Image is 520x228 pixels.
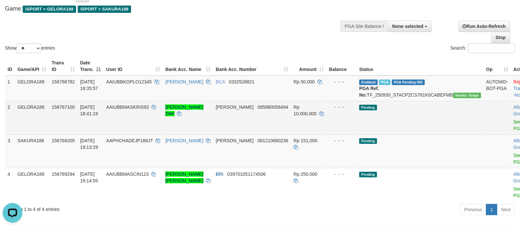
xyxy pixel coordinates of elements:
[458,21,510,32] a: Run Auto-Refresh
[77,57,103,76] th: Date Trans.: activate to sort column descending
[392,80,425,85] span: PGA Pending
[291,57,327,76] th: Amount: activate to sort column ascending
[229,79,255,84] span: Copy 0332528821 to clipboard
[484,76,511,101] td: AUTOWD-BOT-PGA
[165,104,203,116] a: [PERSON_NAME] DWI
[258,104,288,110] span: Copy 085880058494 to clipboard
[106,104,149,110] span: AAIUBBMASKRIS92
[106,79,152,84] span: AAIUBBKOPLO12345
[15,101,49,134] td: GELORA188
[326,57,357,76] th: Balance
[52,79,75,84] span: 156766782
[294,104,317,116] span: Rp 10.000.000
[15,134,49,168] td: SAKURA188
[5,43,55,53] label: Show entries
[258,138,288,143] span: Copy 081210680236 to clipboard
[16,43,41,53] select: Showentries
[52,138,75,143] span: 156769205
[216,138,254,143] span: [PERSON_NAME]
[388,21,432,32] button: None selected
[216,104,254,110] span: [PERSON_NAME]
[294,171,317,177] span: Rp 250.000
[329,137,354,144] div: - - -
[5,6,340,12] h4: Game:
[329,171,354,177] div: - - -
[359,138,377,144] span: Pending
[359,80,378,85] span: Grabbed
[294,79,315,84] span: Rp 50.000
[106,138,153,143] span: AAPHCHADEJP188JT
[392,24,424,29] span: None selected
[78,6,131,13] span: ISPORT > SAKURA188
[329,104,354,110] div: - - -
[294,138,317,143] span: Rp 151.000
[165,138,203,143] a: [PERSON_NAME]
[52,104,75,110] span: 156767100
[106,171,149,177] span: AAIUBBMASCIN123
[5,101,15,134] td: 2
[359,86,379,98] b: PGA Ref. No:
[359,105,377,110] span: Pending
[15,57,49,76] th: Game/API: activate to sort column ascending
[52,171,75,177] span: 156769294
[329,79,354,85] div: - - -
[165,171,203,183] a: [PERSON_NAME] [PERSON_NAME]
[379,80,391,85] span: Marked by aquricky
[227,171,266,177] span: Copy 039701051174506 to clipboard
[15,76,49,101] td: GELORA188
[80,171,98,183] span: [DATE] 19:14:55
[357,57,483,76] th: Status
[5,134,15,168] td: 3
[357,76,483,101] td: TF_250930_STACPZCS761K0CABEFMB
[5,203,212,213] div: Showing 1 to 4 of 4 entries
[5,168,15,201] td: 4
[49,57,77,76] th: Trans ID: activate to sort column ascending
[5,76,15,101] td: 1
[165,79,203,84] a: [PERSON_NAME]
[451,43,515,53] label: Search:
[453,93,481,98] span: Vendor URL: https://settle31.1velocity.biz
[23,6,76,13] span: ISPORT > GELORA188
[484,57,511,76] th: Op: activate to sort column ascending
[468,43,515,53] input: Search:
[341,21,388,32] div: PGA Site Balance /
[80,79,98,91] span: [DATE] 18:35:57
[359,172,377,177] span: Pending
[3,3,22,22] button: Open LiveChat chat widget
[163,57,213,76] th: Bank Acc. Name: activate to sort column ascending
[460,204,486,215] a: Previous
[486,204,497,215] a: 1
[497,204,515,215] a: Next
[80,104,98,116] span: [DATE] 18:41:19
[15,168,49,201] td: GELORA188
[213,57,291,76] th: Bank Acc. Number: activate to sort column ascending
[80,138,98,150] span: [DATE] 19:13:29
[103,57,163,76] th: User ID: activate to sort column ascending
[5,57,15,76] th: ID
[216,171,223,177] span: BRI
[216,79,225,84] span: BCA
[491,32,510,43] a: Stop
